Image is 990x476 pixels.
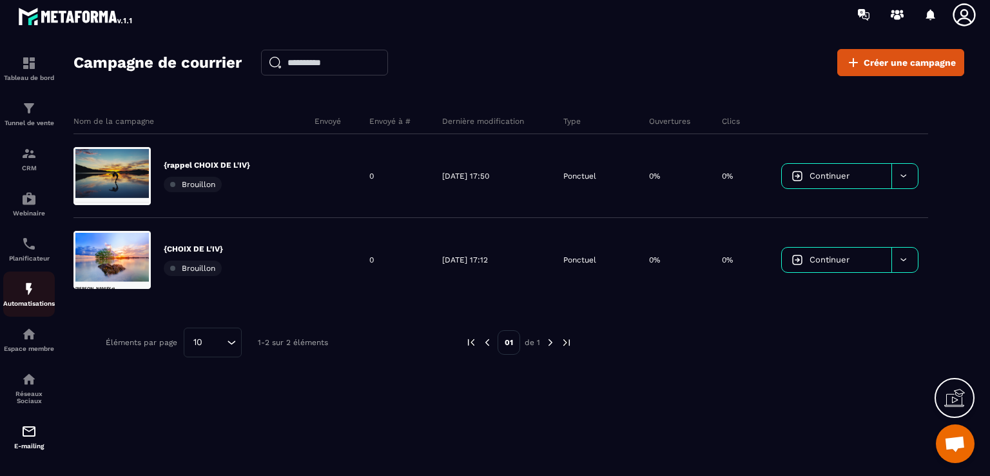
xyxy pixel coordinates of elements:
[21,146,37,161] img: formation
[3,91,55,136] a: formationformationTunnel de vente
[258,338,328,347] p: 1-2 sur 2 éléments
[3,255,55,262] p: Planificateur
[465,337,477,348] img: prev
[3,164,55,172] p: CRM
[649,171,660,181] p: 0%
[481,337,493,348] img: prev
[3,74,55,81] p: Tableau de bord
[21,372,37,387] img: social-network
[3,442,55,450] p: E-mailing
[649,116,690,126] p: Ouvertures
[561,337,572,348] img: next
[722,116,740,126] p: Clics
[189,335,207,350] span: 10
[525,337,540,348] p: de 1
[3,300,55,307] p: Automatisations
[3,210,55,217] p: Webinaire
[182,180,215,189] span: Brouillon
[498,330,520,355] p: 01
[3,272,55,317] a: automationsautomationsAutomatisations
[3,317,55,362] a: automationsautomationsEspace membre
[21,191,37,206] img: automations
[782,248,891,272] a: Continuer
[164,244,223,254] p: {CHOIX DE L'IV}
[936,424,975,463] a: Ouvrir le chat
[3,136,55,181] a: formationformationCRM
[182,264,215,273] span: Brouillon
[810,255,849,264] span: Continuer
[21,55,37,71] img: formation
[649,255,660,265] p: 0%
[369,255,374,265] p: 0
[3,390,55,404] p: Réseaux Sociaux
[791,254,803,266] img: icon
[207,335,224,350] input: Search for option
[837,49,964,76] a: Créer une campagne
[164,160,250,170] p: {rappel CHOIX DE L'IV}
[3,345,55,352] p: Espace membre
[442,116,524,126] p: Dernière modification
[3,362,55,414] a: social-networksocial-networkRéseaux Sociaux
[3,181,55,226] a: automationsautomationsWebinaire
[6,183,251,184] div: divider
[563,116,581,126] p: Type
[6,182,228,241] span: [PERSON_NAME](e) professionnel(le) d'expériences bien-être d'exception !
[369,116,411,126] p: Envoyé à #
[21,281,37,297] img: automations
[315,116,341,126] p: Envoyé
[864,56,956,69] span: Créer une campagne
[106,338,177,347] p: Éléments par page
[184,328,242,357] div: Search for option
[545,337,556,348] img: next
[722,171,733,181] p: 0%
[810,171,849,181] span: Continuer
[782,164,891,188] a: Continuer
[563,255,596,265] p: Ponctuel
[3,226,55,272] a: schedulerschedulerPlanificateur
[369,171,374,181] p: 0
[3,46,55,91] a: formationformationTableau de bord
[18,5,134,28] img: logo
[21,424,37,439] img: email
[563,171,596,181] p: Ponctuel
[442,255,488,265] p: [DATE] 17:12
[722,255,733,265] p: 0%
[73,116,154,126] p: Nom de la campagne
[3,414,55,459] a: emailemailE-mailing
[442,171,489,181] p: [DATE] 17:50
[791,170,803,182] img: icon
[73,50,242,75] h2: Campagne de courrier
[3,119,55,126] p: Tunnel de vente
[21,326,37,342] img: automations
[21,101,37,116] img: formation
[21,236,37,252] img: scheduler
